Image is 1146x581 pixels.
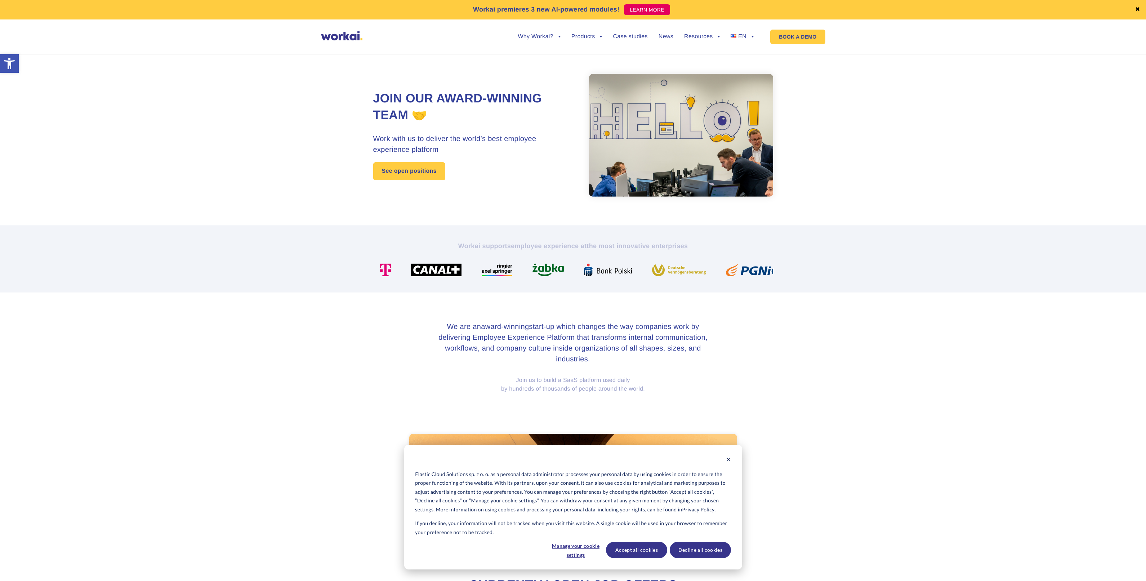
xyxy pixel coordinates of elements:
span: EN [738,34,746,40]
a: LEARN MORE [624,4,670,15]
a: Privacy Policy [682,505,715,514]
a: BOOK A DEMO [770,30,825,44]
a: News [659,34,673,40]
p: Elastic Cloud Solutions sp. z o. o. as a personal data administrator processes your personal data... [415,470,731,514]
i: employee experience at [511,242,587,250]
p: Workai premieres 3 new AI-powered modules! [473,5,620,14]
button: Decline all cookies [670,542,731,558]
h2: Workai supports the most innovative enterprises [373,242,773,250]
h1: Join our award-winning team 🤝 [373,91,573,124]
a: Products [571,34,602,40]
a: Resources [684,34,720,40]
a: Case studies [613,34,647,40]
button: Accept all cookies [606,542,667,558]
a: ✖ [1135,7,1140,13]
a: See open positions [373,162,445,180]
div: Cookie banner [404,445,742,569]
button: Dismiss cookie banner [726,456,731,465]
a: Why Workai? [518,34,560,40]
button: Manage your cookie settings [548,542,603,558]
p: If you decline, your information will not be tracked when you visit this website. A single cookie... [415,519,731,537]
h3: Work with us to deliver the world’s best employee experience platform [373,133,573,155]
h3: We are an start-up which changes the way companies work by delivering Employee Experience Platfor... [438,321,708,365]
i: award-winning [481,323,529,331]
p: Join us to build a SaaS platform used daily by hundreds of thousands of people around the world. [373,376,773,393]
